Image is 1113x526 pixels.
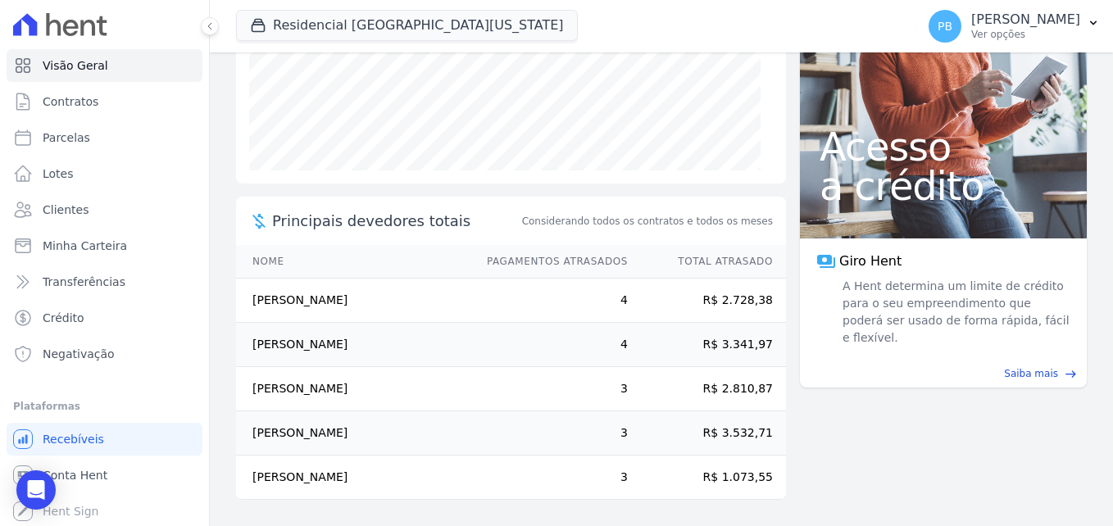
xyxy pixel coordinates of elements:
span: Clientes [43,202,89,218]
span: Crédito [43,310,84,326]
a: Contratos [7,85,202,118]
div: Plataformas [13,397,196,416]
a: Parcelas [7,121,202,154]
a: Transferências [7,265,202,298]
span: A Hent determina um limite de crédito para o seu empreendimento que poderá ser usado de forma ráp... [839,278,1070,347]
span: Principais devedores totais [272,210,519,232]
span: Giro Hent [839,252,902,271]
td: R$ 3.532,71 [629,411,786,456]
span: Negativação [43,346,115,362]
td: [PERSON_NAME] [236,279,471,323]
span: a crédito [820,166,1067,206]
td: R$ 1.073,55 [629,456,786,500]
td: 3 [471,367,629,411]
button: Residencial [GEOGRAPHIC_DATA][US_STATE] [236,10,578,41]
a: Negativação [7,338,202,370]
td: [PERSON_NAME] [236,411,471,456]
span: PB [938,20,952,32]
td: R$ 3.341,97 [629,323,786,367]
span: Saiba mais [1004,366,1058,381]
span: Minha Carteira [43,238,127,254]
span: Contratos [43,93,98,110]
td: R$ 2.728,38 [629,279,786,323]
button: PB [PERSON_NAME] Ver opções [915,3,1113,49]
p: Ver opções [971,28,1080,41]
span: Visão Geral [43,57,108,74]
td: [PERSON_NAME] [236,456,471,500]
span: Considerando todos os contratos e todos os meses [522,214,773,229]
a: Saiba mais east [810,366,1077,381]
a: Recebíveis [7,423,202,456]
td: 4 [471,279,629,323]
span: Parcelas [43,129,90,146]
a: Lotes [7,157,202,190]
span: east [1065,368,1077,380]
span: Transferências [43,274,125,290]
td: [PERSON_NAME] [236,367,471,411]
td: 3 [471,411,629,456]
span: Recebíveis [43,431,104,447]
div: Open Intercom Messenger [16,470,56,510]
td: 4 [471,323,629,367]
a: Conta Hent [7,459,202,492]
a: Visão Geral [7,49,202,82]
td: R$ 2.810,87 [629,367,786,411]
p: [PERSON_NAME] [971,11,1080,28]
th: Total Atrasado [629,245,786,279]
span: Conta Hent [43,467,107,483]
a: Minha Carteira [7,229,202,262]
td: 3 [471,456,629,500]
a: Clientes [7,193,202,226]
span: Acesso [820,127,1067,166]
a: Crédito [7,302,202,334]
th: Nome [236,245,471,279]
span: Lotes [43,166,74,182]
td: [PERSON_NAME] [236,323,471,367]
th: Pagamentos Atrasados [471,245,629,279]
